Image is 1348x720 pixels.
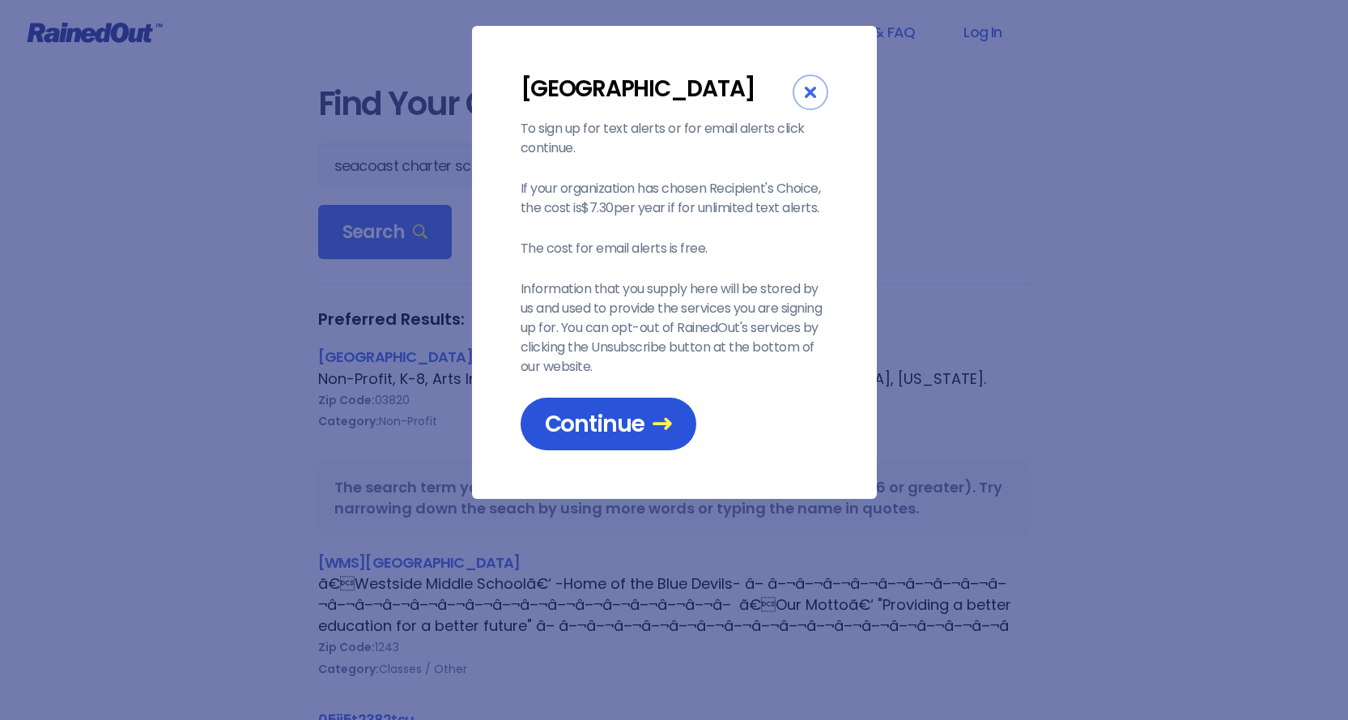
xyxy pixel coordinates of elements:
[521,239,828,258] p: The cost for email alerts is free.
[521,179,828,218] p: If your organization has chosen Recipient's Choice, the cost is $7.30 per year if for unlimited t...
[521,75,793,103] div: [GEOGRAPHIC_DATA]
[521,119,828,158] p: To sign up for text alerts or for email alerts click continue.
[793,75,828,110] div: Close
[521,279,828,377] p: Information that you supply here will be stored by us and used to provide the services you are si...
[545,410,672,438] span: Continue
